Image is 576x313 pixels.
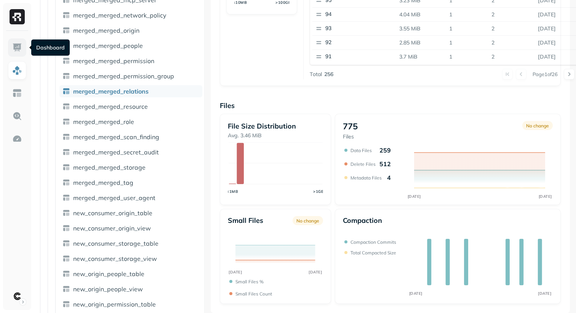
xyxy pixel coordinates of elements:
span: merged_merged_permission_group [73,72,174,80]
p: Files [343,133,358,140]
a: new_consumer_origin_view [59,222,202,234]
a: merged_merged_storage [59,161,202,173]
p: 3.55 MiB [396,22,446,35]
p: 93 [325,25,399,32]
p: 512 [379,160,391,168]
img: table [62,148,70,156]
p: 775 [343,121,358,132]
img: Query Explorer [12,111,22,121]
p: No change [526,123,549,129]
a: merged_merged_permission_group [59,70,202,82]
button: 93 [312,22,402,35]
p: Delete Files [350,161,376,167]
p: Small files count [235,291,272,297]
tspan: <10MB [233,0,247,5]
a: merged_merged_role [59,116,202,128]
p: Compaction [343,216,382,225]
p: Compaction commits [350,239,396,245]
img: table [62,194,70,202]
a: new_consumer_storage_view [59,253,202,265]
p: No change [296,218,319,224]
tspan: >1GB [314,189,324,194]
tspan: >100GB [276,0,291,5]
p: 2 [488,36,535,49]
tspan: [DATE] [309,270,322,274]
img: Assets [12,65,22,75]
p: 2 [488,22,535,35]
tspan: [DATE] [538,194,552,199]
img: table [62,72,70,80]
p: 1 [446,50,488,64]
span: merged_merged_permission [73,57,154,65]
tspan: [DATE] [407,194,421,199]
img: Ryft [10,9,25,24]
span: new_consumer_origin_table [73,209,152,217]
a: new_consumer_origin_table [59,207,202,219]
img: Dashboard [12,43,22,52]
p: Total compacted size [350,250,396,256]
p: 4 [387,174,391,181]
span: merged_merged_relations [73,87,149,95]
img: table [62,27,70,34]
span: new_origin_permission_table [73,300,156,308]
img: table [62,209,70,217]
p: Small files [228,216,263,225]
p: 94 [325,11,399,18]
img: table [62,133,70,141]
span: new_origin_people_table [73,270,144,278]
span: merged_merged_tag [73,179,133,186]
img: Clutch [12,291,22,302]
a: merged_merged_origin [59,24,202,37]
p: 256 [324,71,333,78]
p: 259 [379,146,391,154]
span: new_consumer_storage_table [73,240,158,247]
p: 1 [446,8,488,21]
tspan: [DATE] [538,291,551,296]
span: merged_merged_origin [73,27,139,34]
p: 2.85 MiB [396,36,446,49]
span: merged_merged_role [73,118,134,126]
img: table [62,57,70,65]
p: File Size Distribution [228,122,323,130]
a: merged_merged_scan_finding [59,131,202,143]
img: table [62,103,70,110]
p: 91 [325,53,399,60]
a: merged_merged_people [59,40,202,52]
span: merged_merged_secret_audit [73,148,159,156]
span: merged_merged_resource [73,103,148,110]
p: 2 [488,50,535,64]
img: Asset Explorer [12,88,22,98]
img: table [62,300,70,308]
p: 92 [325,39,399,46]
img: table [62,224,70,232]
button: 94 [312,8,402,21]
span: merged_merged_scan_finding [73,133,159,141]
a: merged_merged_permission [59,55,202,67]
img: Optimization [12,134,22,144]
img: table [62,118,70,126]
div: Dashboard [31,40,70,56]
a: new_consumer_storage_table [59,237,202,249]
span: merged_merged_user_agent [73,194,155,202]
tspan: <1MB [227,189,238,194]
a: new_origin_people_table [59,268,202,280]
p: Small files % [235,279,264,284]
img: table [62,285,70,293]
button: 91 [312,50,402,64]
img: table [62,87,70,95]
img: table [62,255,70,262]
p: Page 1 of 26 [533,71,558,78]
button: 92 [312,36,402,49]
p: Data Files [350,148,372,153]
p: 1 [446,36,488,49]
p: Metadata Files [350,175,382,181]
p: Total [310,71,322,78]
a: new_origin_permission_table [59,298,202,310]
span: new_consumer_storage_view [73,255,157,262]
img: table [62,11,70,19]
p: 3.7 MiB [396,50,446,64]
span: merged_merged_network_policy [73,11,166,19]
span: new_consumer_origin_view [73,224,151,232]
p: Avg. 3.46 MiB [228,132,323,139]
p: 4.04 MiB [396,8,446,21]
